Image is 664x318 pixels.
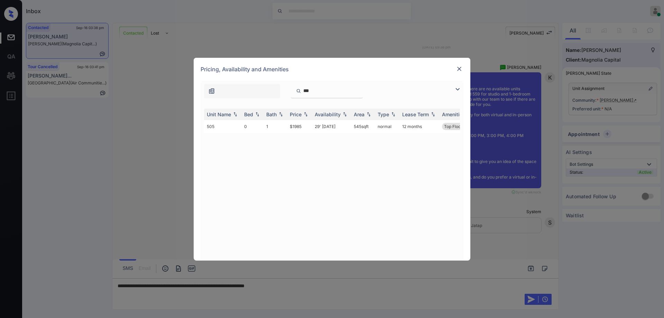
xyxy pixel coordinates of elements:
div: Area [354,111,365,117]
img: icon-zuma [453,85,462,93]
img: sorting [232,112,239,117]
td: $1985 [287,120,312,133]
div: Pricing, Availability and Amenities [194,58,470,81]
div: Amenities [442,111,465,117]
div: Price [290,111,302,117]
img: close [456,65,463,72]
img: icon-zuma [296,88,301,94]
td: 12 months [399,120,439,133]
img: sorting [390,112,397,117]
div: Availability [315,111,341,117]
img: sorting [365,112,372,117]
img: sorting [302,112,309,117]
td: 545 sqft [351,120,375,133]
td: 29' [DATE] [312,120,351,133]
img: sorting [430,112,436,117]
div: Type [378,111,389,117]
div: Bath [266,111,277,117]
td: 0 [241,120,264,133]
div: Bed [244,111,253,117]
div: Unit Name [207,111,231,117]
td: 1 [264,120,287,133]
span: Top Floor [444,124,462,129]
td: normal [375,120,399,133]
img: icon-zuma [208,88,215,94]
img: sorting [254,112,261,117]
img: sorting [277,112,284,117]
td: 505 [204,120,241,133]
div: Lease Term [402,111,429,117]
img: sorting [341,112,348,117]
